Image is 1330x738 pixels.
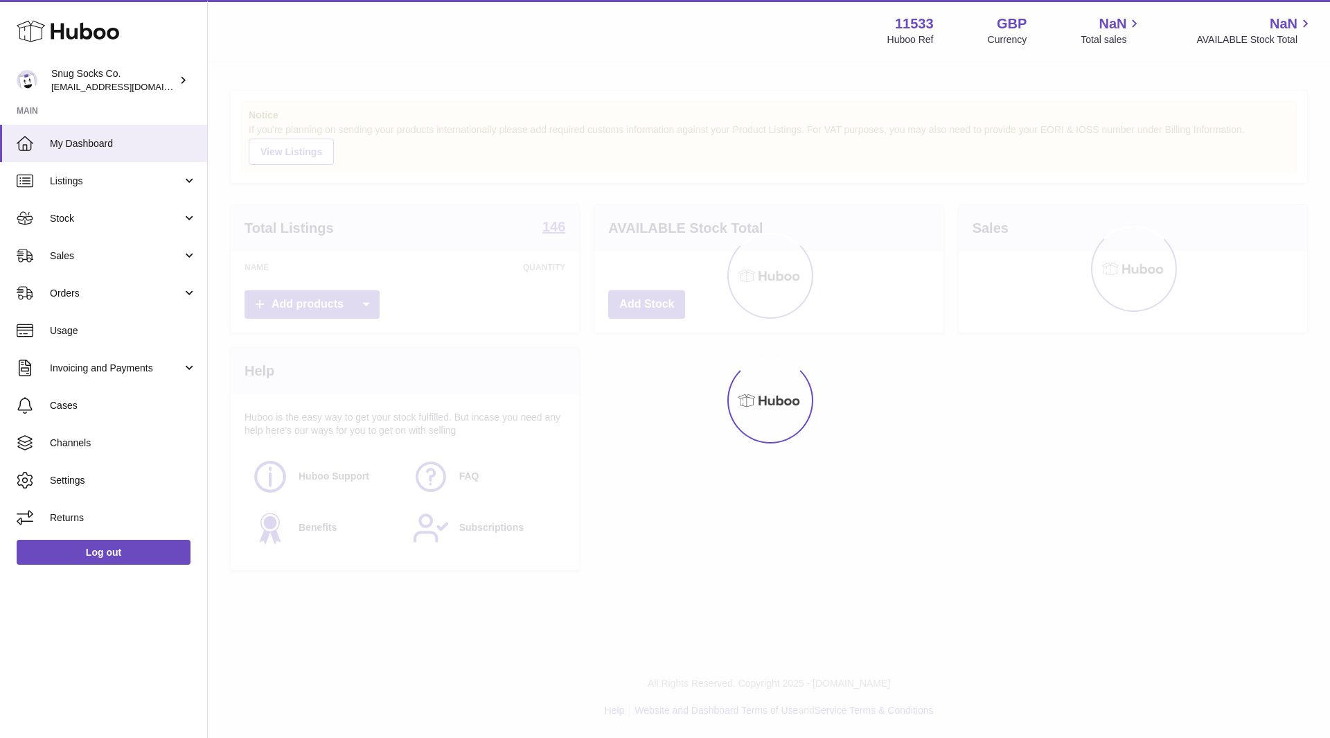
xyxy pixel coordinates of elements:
[997,15,1027,33] strong: GBP
[51,81,204,92] span: [EMAIL_ADDRESS][DOMAIN_NAME]
[50,175,182,188] span: Listings
[1081,33,1142,46] span: Total sales
[1196,33,1313,46] span: AVAILABLE Stock Total
[50,324,197,337] span: Usage
[50,249,182,263] span: Sales
[50,362,182,375] span: Invoicing and Payments
[51,67,176,94] div: Snug Socks Co.
[50,212,182,225] span: Stock
[1196,15,1313,46] a: NaN AVAILABLE Stock Total
[50,511,197,525] span: Returns
[887,33,934,46] div: Huboo Ref
[1081,15,1142,46] a: NaN Total sales
[50,137,197,150] span: My Dashboard
[50,399,197,412] span: Cases
[50,287,182,300] span: Orders
[1099,15,1126,33] span: NaN
[17,540,190,565] a: Log out
[1270,15,1297,33] span: NaN
[50,474,197,487] span: Settings
[17,70,37,91] img: info@snugsocks.co.uk
[895,15,934,33] strong: 11533
[50,437,197,450] span: Channels
[988,33,1027,46] div: Currency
